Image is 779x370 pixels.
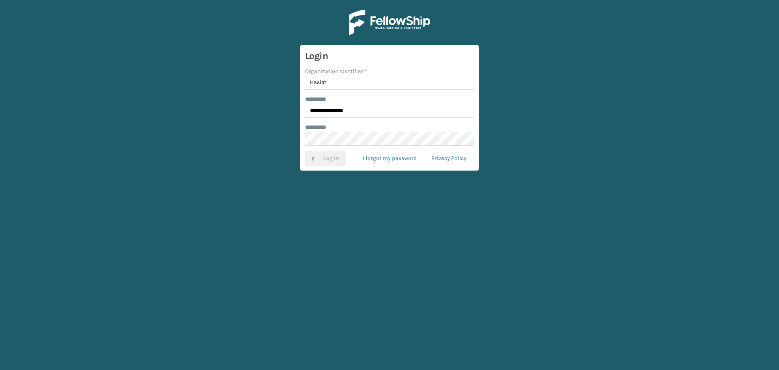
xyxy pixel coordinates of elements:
[305,67,366,76] label: Organization Identifier
[424,151,474,166] a: Privacy Policy
[349,10,430,35] img: Logo
[305,151,346,166] button: Log In
[305,50,474,62] h3: Login
[355,151,424,166] a: I forgot my password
